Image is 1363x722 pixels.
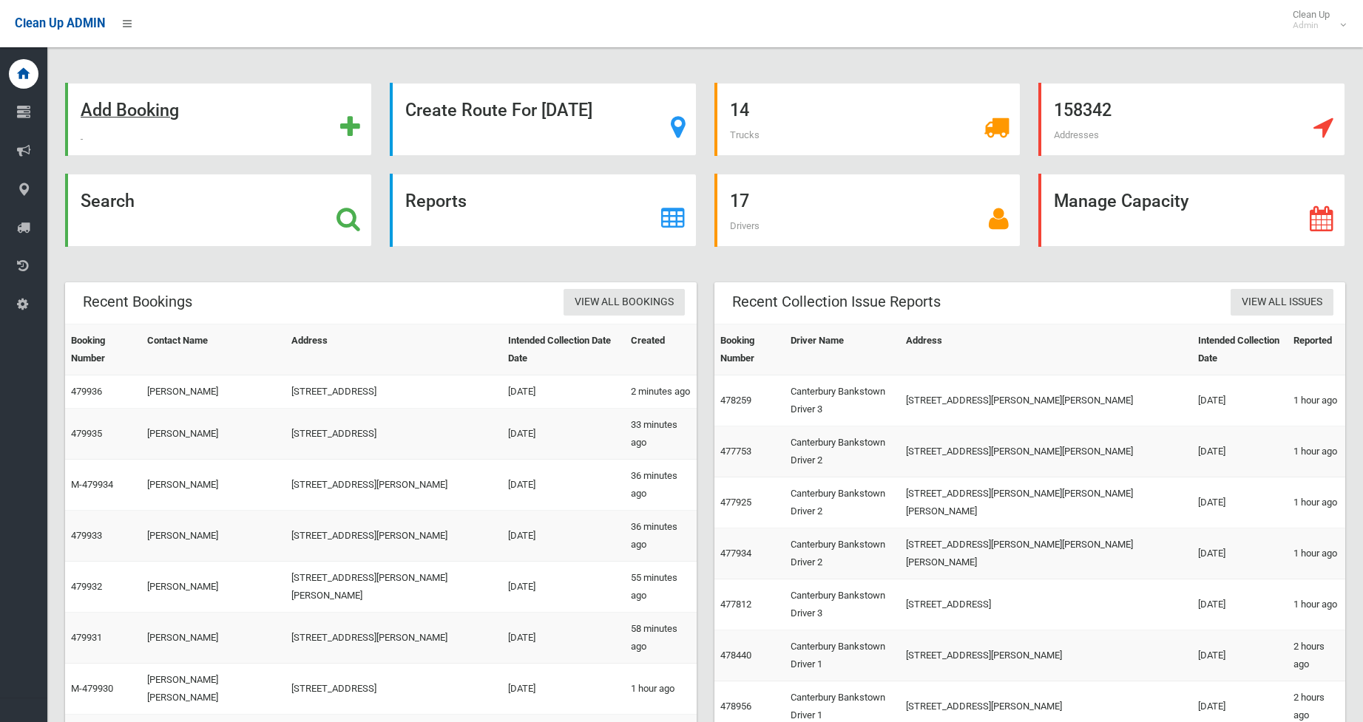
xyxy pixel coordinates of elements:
td: [STREET_ADDRESS][PERSON_NAME][PERSON_NAME][PERSON_NAME] [900,528,1192,579]
header: Recent Collection Issue Reports [714,287,958,316]
th: Intended Collection Date [1192,324,1288,375]
a: 478440 [720,650,751,661]
td: [DATE] [1192,375,1288,426]
td: 1 hour ago [1288,579,1345,630]
td: [STREET_ADDRESS] [285,664,501,715]
td: 55 minutes ago [625,562,696,613]
td: Canterbury Bankstown Driver 2 [785,477,900,528]
td: 1 hour ago [1288,528,1345,579]
a: 479936 [71,386,102,397]
td: [DATE] [1192,426,1288,477]
strong: 158342 [1054,100,1112,120]
a: Reports [390,174,697,247]
td: [DATE] [502,460,625,511]
td: [PERSON_NAME] [141,562,285,613]
a: 479932 [71,581,102,592]
a: 479935 [71,428,102,439]
td: [STREET_ADDRESS][PERSON_NAME][PERSON_NAME] [900,375,1192,426]
th: Address [285,324,501,375]
td: Canterbury Bankstown Driver 3 [785,375,900,426]
span: Clean Up [1285,9,1345,31]
td: [PERSON_NAME] [141,375,285,409]
a: 477812 [720,599,751,610]
a: 479931 [71,632,102,643]
a: Search [65,174,372,247]
strong: Create Route For [DATE] [405,100,592,120]
td: [STREET_ADDRESS][PERSON_NAME] [900,630,1192,681]
td: [STREET_ADDRESS][PERSON_NAME] [285,613,501,664]
a: M-479930 [71,683,113,694]
span: Addresses [1054,129,1099,140]
a: 477934 [720,548,751,559]
th: Address [900,324,1192,375]
th: Booking Number [714,324,785,375]
strong: Manage Capacity [1054,191,1188,211]
td: [DATE] [1192,528,1288,579]
td: 2 minutes ago [625,375,696,409]
td: [STREET_ADDRESS][PERSON_NAME][PERSON_NAME] [900,426,1192,477]
a: 478956 [720,701,751,712]
td: [STREET_ADDRESS][PERSON_NAME][PERSON_NAME][PERSON_NAME] [900,477,1192,528]
td: 2 hours ago [1288,630,1345,681]
td: [STREET_ADDRESS] [285,409,501,460]
td: 36 minutes ago [625,460,696,511]
td: 33 minutes ago [625,409,696,460]
a: 478259 [720,395,751,406]
a: 477925 [720,497,751,508]
td: [DATE] [1192,630,1288,681]
a: 14 Trucks [714,83,1021,156]
a: Create Route For [DATE] [390,83,697,156]
td: [DATE] [502,613,625,664]
td: [DATE] [1192,579,1288,630]
td: [DATE] [502,375,625,409]
td: [DATE] [1192,477,1288,528]
td: [STREET_ADDRESS] [285,375,501,409]
td: Canterbury Bankstown Driver 2 [785,426,900,477]
a: 477753 [720,446,751,457]
th: Intended Collection Date Date [502,324,625,375]
a: View All Issues [1231,289,1333,316]
small: Admin [1293,20,1330,31]
td: [DATE] [502,664,625,715]
a: 479933 [71,530,102,541]
strong: Reports [405,191,467,211]
td: [PERSON_NAME] [PERSON_NAME] [141,664,285,715]
td: 36 minutes ago [625,511,696,562]
td: [STREET_ADDRESS][PERSON_NAME][PERSON_NAME] [285,562,501,613]
td: [STREET_ADDRESS] [900,579,1192,630]
header: Recent Bookings [65,287,210,316]
strong: 17 [730,191,749,211]
td: 1 hour ago [1288,477,1345,528]
strong: 14 [730,100,749,120]
a: M-479934 [71,479,113,490]
a: Add Booking [65,83,372,156]
th: Booking Number [65,324,141,375]
span: Clean Up ADMIN [15,16,105,30]
span: Trucks [730,129,760,140]
td: [PERSON_NAME] [141,613,285,664]
td: [PERSON_NAME] [141,511,285,562]
td: Canterbury Bankstown Driver 2 [785,528,900,579]
td: [DATE] [502,562,625,613]
td: 1 hour ago [625,664,696,715]
td: [DATE] [502,409,625,460]
strong: Search [81,191,135,211]
th: Reported [1288,324,1345,375]
th: Contact Name [141,324,285,375]
span: Drivers [730,220,760,231]
td: [PERSON_NAME] [141,460,285,511]
a: 158342 Addresses [1038,83,1345,156]
td: Canterbury Bankstown Driver 1 [785,630,900,681]
a: Manage Capacity [1038,174,1345,247]
th: Created [625,324,696,375]
td: [DATE] [502,511,625,562]
strong: Add Booking [81,100,179,120]
td: 58 minutes ago [625,613,696,664]
a: 17 Drivers [714,174,1021,247]
td: 1 hour ago [1288,375,1345,426]
td: 1 hour ago [1288,426,1345,477]
td: [STREET_ADDRESS][PERSON_NAME] [285,460,501,511]
td: [STREET_ADDRESS][PERSON_NAME] [285,511,501,562]
a: View All Bookings [564,289,685,316]
td: Canterbury Bankstown Driver 3 [785,579,900,630]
